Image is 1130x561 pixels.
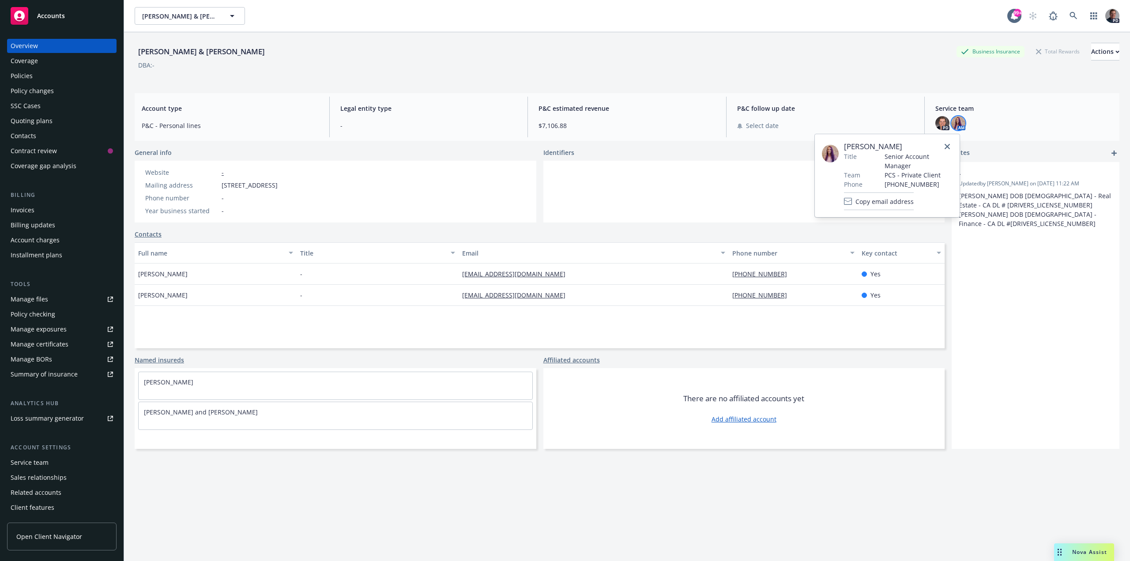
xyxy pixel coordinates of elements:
[222,206,224,215] span: -
[1091,43,1119,60] button: Actions
[7,129,117,143] a: Contacts
[459,242,729,264] button: Email
[844,141,953,152] span: [PERSON_NAME]
[732,291,794,299] a: [PHONE_NUMBER]
[7,471,117,485] a: Sales relationships
[11,322,67,336] div: Manage exposures
[543,355,600,365] a: Affiliated accounts
[952,148,970,158] span: Notes
[844,152,857,161] span: Title
[340,104,517,113] span: Legal entity type
[11,99,41,113] div: SSC Cases
[7,292,117,306] a: Manage files
[7,248,117,262] a: Installment plans
[11,84,54,98] div: Policy changes
[135,148,172,157] span: General info
[135,46,268,57] div: [PERSON_NAME] & [PERSON_NAME]
[11,39,38,53] div: Overview
[142,11,218,21] span: [PERSON_NAME] & [PERSON_NAME]
[11,233,60,247] div: Account charges
[138,60,154,70] div: DBA: -
[746,121,779,130] span: Select date
[222,181,278,190] span: [STREET_ADDRESS]
[7,352,117,366] a: Manage BORs
[11,129,36,143] div: Contacts
[11,501,54,515] div: Client features
[7,39,117,53] a: Overview
[1024,7,1042,25] a: Start snowing
[732,248,845,258] div: Phone number
[144,378,193,386] a: [PERSON_NAME]
[729,242,859,264] button: Phone number
[7,322,117,336] a: Manage exposures
[222,168,224,177] a: -
[7,114,117,128] a: Quoting plans
[1054,543,1114,561] button: Nova Assist
[952,162,1119,235] div: -Updatedby [PERSON_NAME] on [DATE] 11:22 AM[PERSON_NAME] DOB [DEMOGRAPHIC_DATA] - Real Estate - C...
[822,145,839,162] img: employee photo
[959,169,1089,178] span: -
[844,192,914,210] button: Copy email address
[11,411,84,425] div: Loss summary generator
[11,486,61,500] div: Related accounts
[862,248,931,258] div: Key contact
[683,393,804,404] span: There are no affiliated accounts yet
[7,99,117,113] a: SSC Cases
[222,193,224,203] span: -
[855,197,914,206] span: Copy email address
[11,114,53,128] div: Quoting plans
[858,242,945,264] button: Key contact
[7,233,117,247] a: Account charges
[737,104,914,113] span: P&C follow up date
[300,290,302,300] span: -
[1085,7,1103,25] a: Switch app
[885,180,953,189] span: [PHONE_NUMBER]
[145,193,218,203] div: Phone number
[7,456,117,470] a: Service team
[7,367,117,381] a: Summary of insurance
[297,242,459,264] button: Title
[7,501,117,515] a: Client features
[7,337,117,351] a: Manage certificates
[7,191,117,200] div: Billing
[11,337,68,351] div: Manage certificates
[11,367,78,381] div: Summary of insurance
[142,121,319,130] span: P&C - Personal lines
[539,121,716,130] span: $7,106.88
[844,170,860,180] span: Team
[138,269,188,279] span: [PERSON_NAME]
[870,290,881,300] span: Yes
[11,471,67,485] div: Sales relationships
[7,4,117,28] a: Accounts
[11,144,57,158] div: Contract review
[959,180,1112,188] span: Updated by [PERSON_NAME] on [DATE] 11:22 AM
[712,414,776,424] a: Add affiliated account
[7,159,117,173] a: Coverage gap analysis
[543,148,574,157] span: Identifiers
[7,486,117,500] a: Related accounts
[959,191,1112,228] p: [PERSON_NAME] DOB [DEMOGRAPHIC_DATA] - Real Estate - CA DL # [DRIVERS_LICENSE_NUMBER] [PERSON_NAM...
[138,248,283,258] div: Full name
[300,248,445,258] div: Title
[844,180,863,189] span: Phone
[11,307,55,321] div: Policy checking
[870,269,881,279] span: Yes
[37,12,65,19] span: Accounts
[135,355,184,365] a: Named insureds
[7,280,117,289] div: Tools
[11,218,55,232] div: Billing updates
[135,7,245,25] button: [PERSON_NAME] & [PERSON_NAME]
[1054,543,1065,561] div: Drag to move
[942,141,953,152] a: close
[935,104,1112,113] span: Service team
[145,181,218,190] div: Mailing address
[462,248,716,258] div: Email
[7,411,117,425] a: Loss summary generator
[11,159,76,173] div: Coverage gap analysis
[7,443,117,452] div: Account settings
[7,69,117,83] a: Policies
[885,170,953,180] span: PCS - Private Client
[732,270,794,278] a: [PHONE_NUMBER]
